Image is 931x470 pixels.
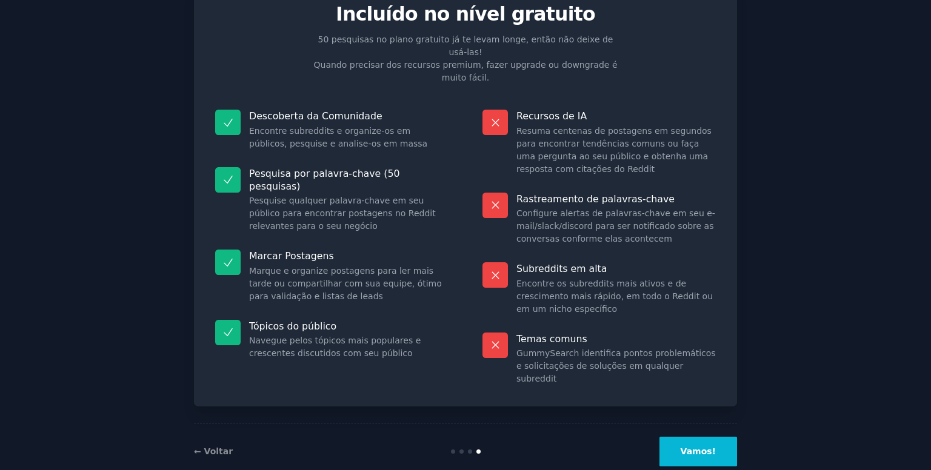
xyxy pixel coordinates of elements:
[249,250,334,262] font: Marcar Postagens
[516,193,675,205] font: Rastreamento de palavras-chave
[516,333,587,345] font: Temas comuns
[659,437,737,466] button: Vamos!
[516,208,715,243] font: Configure alertas de palavras-chave em seu e-mail/slack/discord para ser notificado sobre as conv...
[249,266,442,301] font: Marque e organize postagens para ler mais tarde ou compartilhar com sua equipe, ótimo para valida...
[516,126,712,174] font: Resuma centenas de postagens em segundos para encontrar tendências comuns ou faça uma pergunta ao...
[249,168,399,192] font: Pesquisa por palavra-chave (50 pesquisas)
[681,446,716,456] font: Vamos!
[249,196,436,231] font: Pesquise qualquer palavra-chave em seu público para encontrar postagens no Reddit relevantes para...
[249,110,382,122] font: Descoberta da Comunidade
[336,3,595,25] font: Incluído no nível gratuito
[516,263,607,274] font: Subreddits em alta
[249,126,427,148] font: Encontre subreddits e organize-os em públicos, pesquise e analise-os em massa
[249,336,421,358] font: Navegue pelos tópicos mais populares e crescentes discutidos com seu público
[194,446,233,456] a: ← Voltar
[516,279,713,314] font: Encontre os subreddits mais ativos e de crescimento mais rápido, em todo o Reddit ou em um nicho ...
[314,60,618,82] font: Quando precisar dos recursos premium, fazer upgrade ou downgrade é muito fácil.
[516,348,716,383] font: GummySearch identifica pontos problemáticos e solicitações de soluções em qualquer subreddit
[516,110,587,122] font: Recursos de IA
[318,35,613,57] font: 50 pesquisas no plano gratuito já te levam longe, então não deixe de usá-las!
[249,320,336,332] font: Tópicos do público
